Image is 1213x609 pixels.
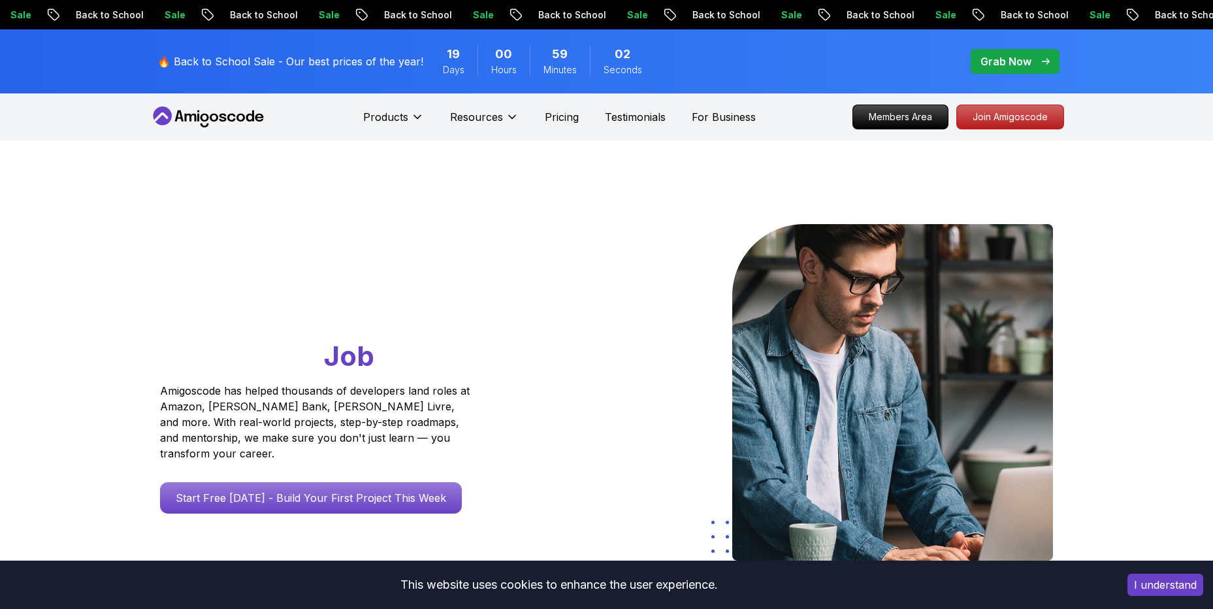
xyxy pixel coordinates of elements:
span: Job [324,339,374,372]
a: For Business [692,109,756,125]
a: Start Free [DATE] - Build Your First Project This Week [160,482,462,514]
p: Resources [450,109,503,125]
p: Sale [924,8,965,22]
p: Back to School [218,8,307,22]
p: Sale [461,8,503,22]
a: Testimonials [605,109,666,125]
p: Back to School [681,8,769,22]
p: Products [363,109,408,125]
p: Members Area [853,105,948,129]
p: Back to School [835,8,924,22]
div: This website uses cookies to enhance the user experience. [10,570,1108,599]
h1: Go From Learning to Hired: Master Java, Spring Boot & Cloud Skills That Get You the [160,224,520,375]
span: 0 Hours [495,45,512,63]
p: Join Amigoscode [957,105,1063,129]
span: Days [443,63,464,76]
p: Back to School [526,8,615,22]
p: Grab Now [980,54,1031,69]
img: hero [732,224,1053,561]
span: Minutes [543,63,577,76]
p: Sale [307,8,349,22]
span: 59 Minutes [552,45,568,63]
span: 19 Days [447,45,460,63]
p: 🔥 Back to School Sale - Our best prices of the year! [157,54,423,69]
a: Join Amigoscode [956,105,1064,129]
button: Resources [450,109,519,135]
p: Sale [153,8,195,22]
p: Back to School [989,8,1078,22]
p: Sale [615,8,657,22]
a: Members Area [852,105,948,129]
span: Hours [491,63,517,76]
p: Sale [769,8,811,22]
p: Back to School [64,8,153,22]
span: 2 Seconds [615,45,630,63]
button: Accept cookies [1127,574,1203,596]
span: Seconds [604,63,642,76]
button: Products [363,109,424,135]
p: Amigoscode has helped thousands of developers land roles at Amazon, [PERSON_NAME] Bank, [PERSON_N... [160,383,474,461]
p: Back to School [372,8,461,22]
p: Sale [1078,8,1120,22]
a: Pricing [545,109,579,125]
